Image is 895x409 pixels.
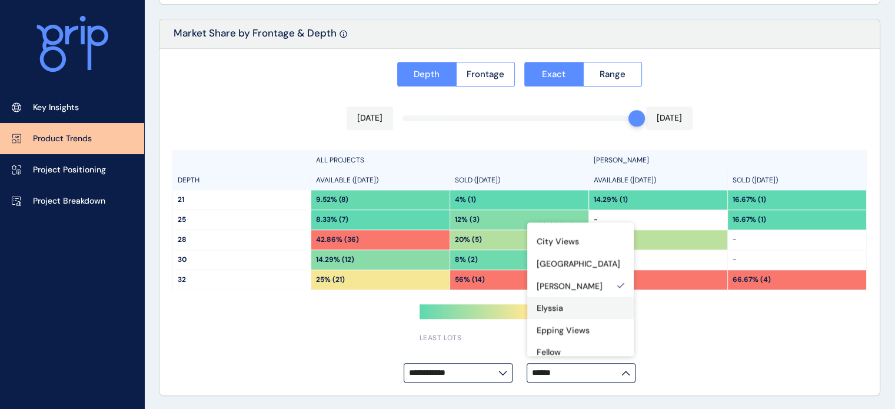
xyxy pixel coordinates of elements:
p: Project Positioning [33,164,106,176]
p: 28 [178,235,306,245]
p: [PERSON_NAME] [537,281,603,292]
p: Fellow [537,347,561,358]
button: Exact [524,62,583,87]
p: Project Breakdown [33,195,105,207]
p: [GEOGRAPHIC_DATA] [537,258,620,270]
p: 25% (21) [316,275,345,285]
p: AVAILABLE ([DATE]) [594,175,656,185]
p: 9.52% (8) [316,195,348,205]
p: 14.29% (1) [594,195,628,205]
p: 21 [178,195,306,205]
p: 66.67% (4) [733,275,771,285]
p: 42.86% (36) [316,235,359,245]
p: - [733,235,862,245]
button: Depth [397,62,456,87]
p: 8% (2) [455,255,478,265]
p: 16.67% (1) [733,215,766,225]
p: Key Insights [33,102,79,114]
p: Market Share by Frontage & Depth [174,26,337,48]
p: City Views [537,236,579,248]
p: DEPTH [178,175,199,185]
p: SOLD ([DATE]) [455,175,500,185]
p: 14.29% (12) [316,255,354,265]
p: Elyssia [537,302,563,314]
span: Range [600,68,625,80]
span: LEAST LOTS [420,333,462,343]
p: 20% (5) [455,235,482,245]
p: AVAILABLE ([DATE]) [316,175,378,185]
p: - [594,215,723,225]
p: Epping Views [537,325,590,337]
p: 30 [178,255,306,265]
p: [DATE] [357,112,382,124]
p: 25 [178,215,306,225]
p: - [594,255,723,265]
p: Product Trends [33,133,92,145]
p: [PERSON_NAME] [594,155,649,165]
span: Depth [414,68,440,80]
p: 4% (1) [455,195,476,205]
p: SOLD ([DATE]) [733,175,778,185]
p: [DATE] [657,112,682,124]
p: 16.67% (1) [733,195,766,205]
p: - [733,255,862,265]
p: 8.33% (7) [316,215,348,225]
p: 12% (3) [455,215,480,225]
button: Range [583,62,643,87]
button: Frontage [456,62,515,87]
span: Exact [542,68,565,80]
p: 32 [178,275,306,285]
span: Frontage [467,68,504,80]
p: ALL PROJECTS [316,155,364,165]
p: 56% (14) [455,275,485,285]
